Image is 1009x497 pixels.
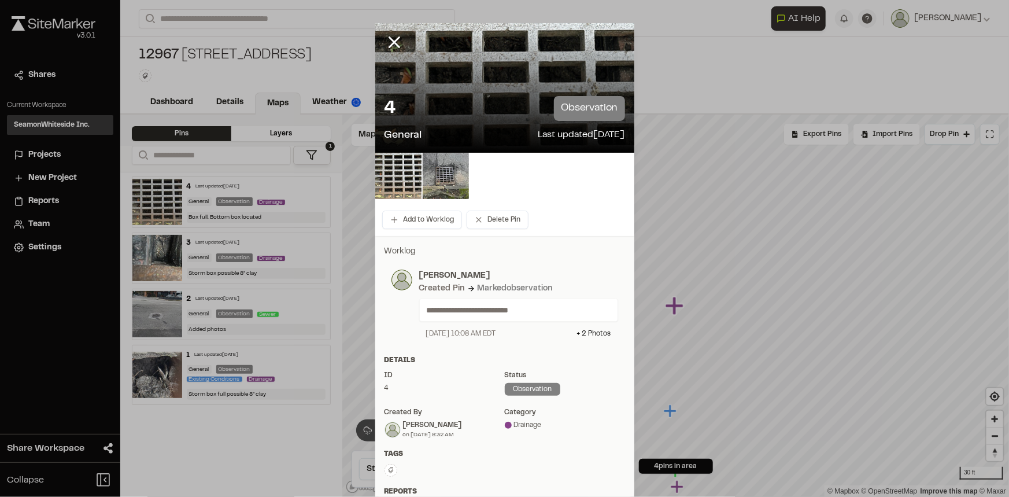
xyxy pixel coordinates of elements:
[385,487,625,497] div: Reports
[505,383,560,396] div: observation
[382,211,462,229] button: Add to Worklog
[426,329,496,339] div: [DATE] 10:08 AM EDT
[505,420,625,430] div: Drainage
[403,420,462,430] div: [PERSON_NAME]
[391,270,412,290] img: photo
[385,370,505,381] div: ID
[385,464,397,477] button: Edit Tags
[467,211,528,229] button: Delete Pin
[385,407,505,418] div: Created by
[423,153,469,199] img: file
[403,430,462,439] div: on [DATE] 8:32 AM
[505,370,625,381] div: Status
[385,383,505,393] div: 4
[385,128,422,143] p: General
[385,422,400,437] img: Joseph Boyatt
[385,245,625,258] p: Worklog
[375,153,422,199] img: file
[538,128,625,143] p: Last updated [DATE]
[505,407,625,418] div: category
[554,96,624,121] p: observation
[385,97,396,120] p: 4
[385,355,625,366] div: Details
[577,329,611,339] div: + 2 Photo s
[478,282,553,295] div: Marked observation
[419,270,618,282] p: [PERSON_NAME]
[385,449,625,459] div: Tags
[419,282,465,295] div: Created Pin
